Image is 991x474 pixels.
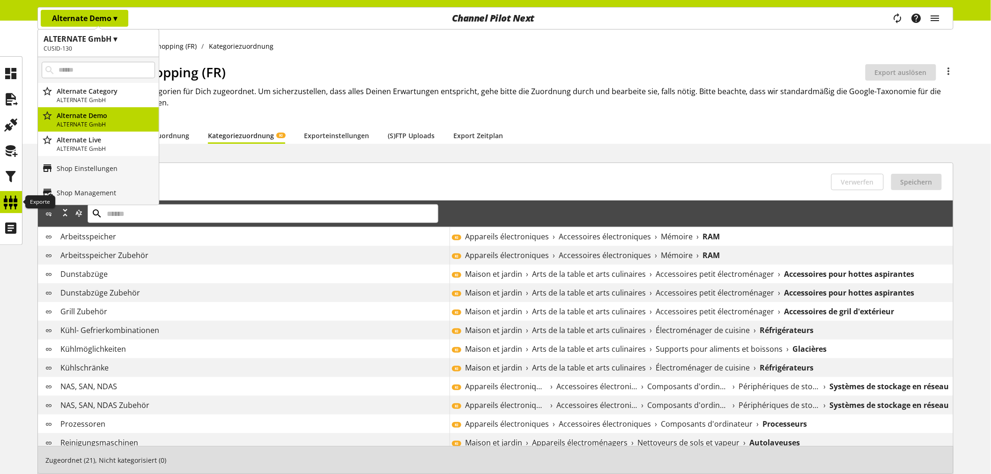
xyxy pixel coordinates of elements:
span: Dunstabzüge Zubehör [60,288,140,298]
p: ALTERNATE GmbH [57,96,155,104]
span: Maison et jardin [465,362,522,373]
span: Maison et jardin [465,437,522,448]
span: Arts de la table et arts culinaires [532,343,646,355]
span: Maison et jardin [465,343,522,355]
h2: CUSID-130 [44,44,153,53]
span: Accessoires électroniques [559,250,651,261]
p: Alternate Live [57,135,155,145]
div: Exporte [25,195,55,208]
span: › [743,437,746,448]
span: KI [455,310,459,315]
button: Speichern [891,174,942,190]
span: › [650,306,652,317]
b: RAM [703,231,720,242]
span: Composants d'ordinateur [661,418,753,430]
div: Arbeitsspeicher Zubehör [60,250,450,261]
span: › [526,362,528,373]
div: Prozessoren [60,418,450,430]
p: ALTERNATE GmbH [57,120,155,129]
span: › [526,268,528,280]
b: RAM [703,250,720,261]
span: › [650,287,652,298]
span: Maison et jardin [465,268,522,280]
span: KI [455,403,459,409]
div: Maison et jardin › Appareils électroménagers › Nettoyeurs de sols et vapeur › Autolaveuses [465,437,953,448]
span: › [642,400,644,411]
span: › [732,381,735,392]
div: Appareils électroniques › Accessoires électroniques › Composants d'ordinateur › Processeurs [465,418,953,430]
span: Appareils électroniques [465,231,549,242]
span: Arts de la table et arts culinaires [532,287,646,298]
span: Accessoires petit électroménager [656,287,774,298]
span: ▾ [113,13,117,23]
span: Nettoyeurs de sols et vapeur [637,437,740,448]
div: Arbeitsspeicher [60,231,450,242]
span: Supports pour aliments et boissons [656,343,783,355]
span: › [778,268,780,280]
h1: ALTERNATE GmbH ▾ [44,33,153,44]
span: › [696,231,699,242]
div: Grill Zubehör [60,306,450,317]
span: › [756,418,759,430]
span: › [655,418,657,430]
b: Systèmes de stockage en réseau [830,400,949,411]
span: Accessoires électroniques [556,400,638,411]
span: Électroménager de cuisine [656,325,750,336]
span: KI [279,133,283,138]
p: Alternate Category [57,86,155,96]
span: Kühlschränke [60,363,109,373]
span: › [550,381,553,392]
span: › [526,343,528,355]
span: Composants d'ordinateur [648,381,729,392]
b: Réfrigérateurs [760,325,814,336]
span: Mémoire [661,231,693,242]
button: Verwerfen [831,174,884,190]
span: KI [455,291,459,296]
span: Accessoires électroniques [559,418,651,430]
div: Maison et jardin › Arts de la table et arts culinaires › Supports pour aliments et boissons › Gla... [465,343,953,355]
span: › [655,250,657,261]
a: Shop Management [38,180,159,205]
span: Arts de la table et arts culinaires [532,362,646,373]
span: › [526,306,528,317]
span: Appareils électroniques [465,400,547,411]
span: › [553,231,555,242]
span: › [642,381,644,392]
span: › [650,362,652,373]
span: › [786,343,789,355]
b: Réfrigérateurs [760,362,814,373]
span: Maison et jardin [465,325,522,336]
div: Maison et jardin › Arts de la table et arts culinaires › Accessoires petit électroménager › Acces... [465,287,953,298]
span: Électroménager de cuisine [656,362,750,373]
span: Accessoires petit électroménager [656,268,774,280]
span: KI [455,422,459,428]
span: Speichern [901,177,932,187]
span: Prozessoren [60,419,105,429]
b: Accessoires pour hottes aspirantes [784,268,914,280]
div: Maison et jardin › Arts de la table et arts culinaires › Accessoires petit électroménager › Acces... [465,306,953,317]
span: Dunstabzüge [60,269,108,279]
b: Accessoires de gril d'extérieur [784,306,894,317]
div: Zugeordnet (21), Nicht kategorisiert (0) [37,446,954,474]
nav: main navigation [37,7,954,30]
span: KI [455,441,459,446]
span: › [553,418,555,430]
span: › [732,400,735,411]
b: Systèmes de stockage en réseau [830,381,949,392]
span: › [824,400,826,411]
a: (S)FTP Uploads [388,131,435,141]
p: Alternate Demo [52,13,117,24]
span: › [553,250,555,261]
span: Kühlmöglichkeiten [60,344,126,354]
div: Appareils électroniques › Accessoires électroniques › Mémoire › RAM [465,250,953,261]
span: Export auslösen [875,67,927,77]
span: Maison et jardin [465,287,522,298]
span: Arbeitsspeicher Zubehör [60,250,148,260]
span: › [650,325,652,336]
span: Reinigungsmaschinen [60,437,138,448]
span: Arbeitsspeicher [60,231,116,242]
span: › [526,437,528,448]
b: Processeurs [762,418,807,430]
span: › [526,287,528,298]
span: KI [455,347,459,353]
